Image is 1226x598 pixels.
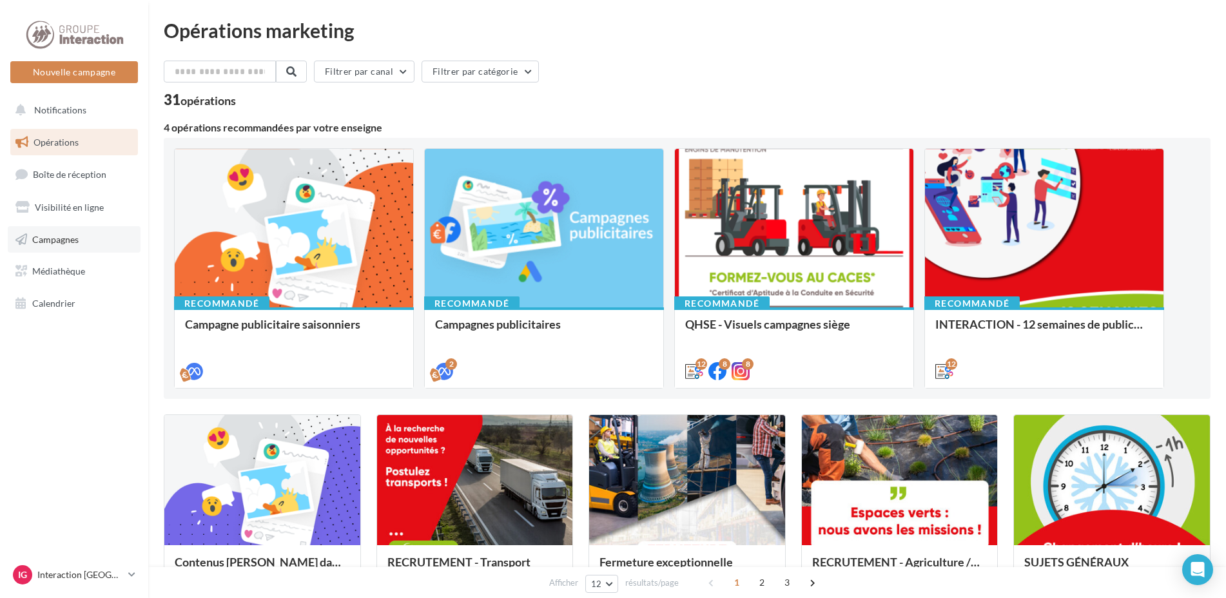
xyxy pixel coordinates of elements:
[8,290,141,317] a: Calendrier
[33,169,106,180] span: Boîte de réception
[8,97,135,124] button: Notifications
[34,104,86,115] span: Notifications
[8,194,141,221] a: Visibilité en ligne
[164,21,1211,40] div: Opérations marketing
[10,61,138,83] button: Nouvelle campagne
[1182,554,1213,585] div: Open Intercom Messenger
[591,579,602,589] span: 12
[924,296,1020,311] div: Recommandé
[726,572,747,593] span: 1
[946,358,957,370] div: 12
[175,555,350,581] div: Contenus [PERSON_NAME] dans un esprit estival
[424,296,520,311] div: Recommandé
[674,296,770,311] div: Recommandé
[585,575,618,593] button: 12
[625,577,679,589] span: résultats/page
[164,122,1211,133] div: 4 opérations recommandées par votre enseigne
[777,572,797,593] span: 3
[10,563,138,587] a: IG Interaction [GEOGRAPHIC_DATA]
[549,577,578,589] span: Afficher
[185,318,403,343] div: Campagne publicitaire saisonniers
[8,129,141,156] a: Opérations
[422,61,539,82] button: Filtrer par catégorie
[37,568,123,581] p: Interaction [GEOGRAPHIC_DATA]
[8,258,141,285] a: Médiathèque
[314,61,414,82] button: Filtrer par canal
[742,358,754,370] div: 8
[8,160,141,188] a: Boîte de réception
[812,555,988,581] div: RECRUTEMENT - Agriculture / Espaces verts
[32,265,85,276] span: Médiathèque
[35,202,104,213] span: Visibilité en ligne
[180,95,236,106] div: opérations
[696,358,707,370] div: 12
[719,358,730,370] div: 8
[599,555,775,581] div: Fermeture exceptionnelle
[18,568,27,581] span: IG
[445,358,457,370] div: 2
[32,233,79,244] span: Campagnes
[685,318,903,343] div: QHSE - Visuels campagnes siège
[935,318,1153,343] div: INTERACTION - 12 semaines de publication
[34,137,79,148] span: Opérations
[387,555,563,581] div: RECRUTEMENT - Transport
[752,572,772,593] span: 2
[435,318,653,343] div: Campagnes publicitaires
[174,296,269,311] div: Recommandé
[1024,555,1200,581] div: SUJETS GÉNÉRAUX
[8,226,141,253] a: Campagnes
[164,93,236,107] div: 31
[32,298,75,309] span: Calendrier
